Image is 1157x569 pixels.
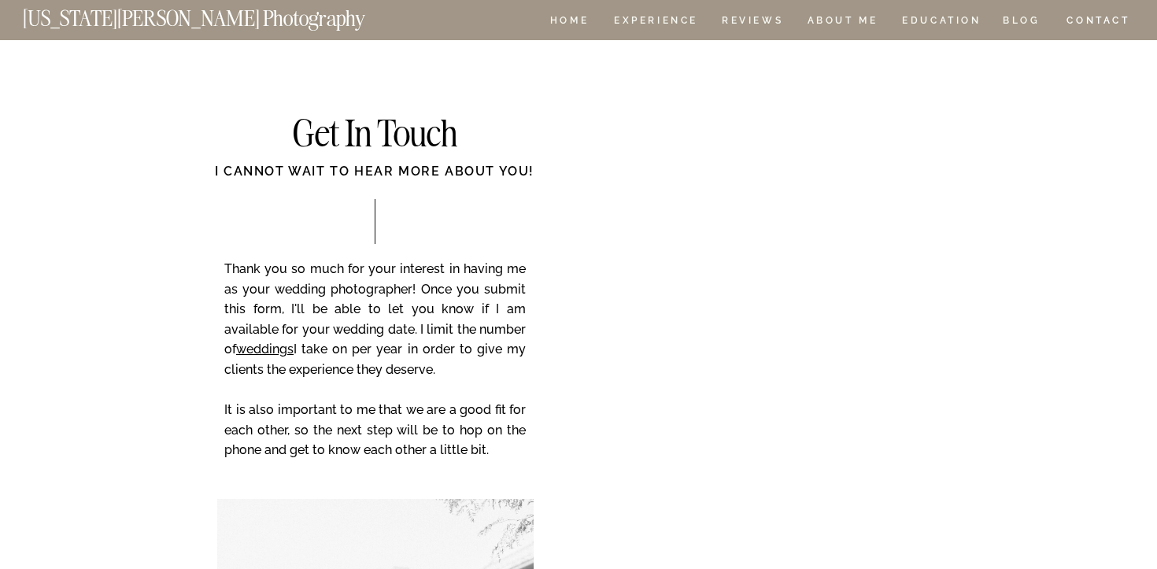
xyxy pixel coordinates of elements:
a: [US_STATE][PERSON_NAME] Photography [23,8,418,21]
a: CONTACT [1066,12,1131,29]
div: I cannot wait to hear more about you! [153,162,596,198]
a: EDUCATION [900,16,983,29]
a: REVIEWS [722,16,781,29]
a: Experience [614,16,697,29]
a: HOME [547,16,592,29]
h2: Get In Touch [216,116,533,154]
a: ABOUT ME [807,16,878,29]
a: weddings [236,342,294,357]
a: BLOG [1003,16,1041,29]
p: Thank you so much for your interest in having me as your wedding photographer! Once you submit th... [224,259,526,482]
